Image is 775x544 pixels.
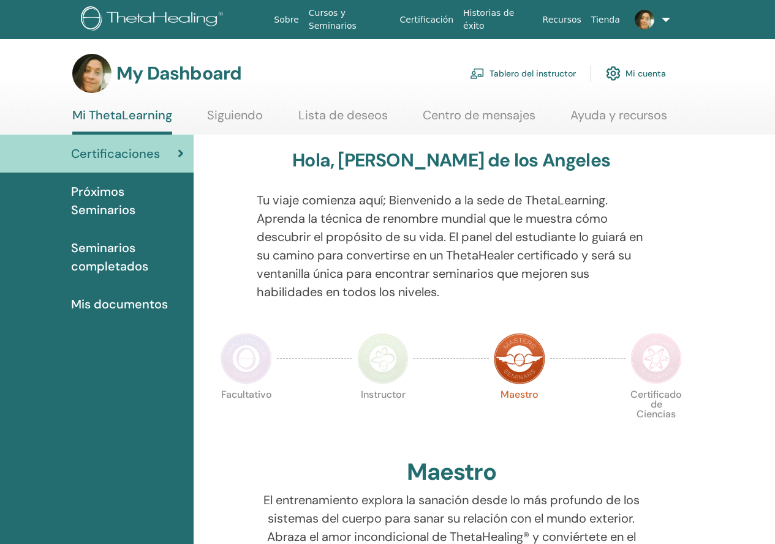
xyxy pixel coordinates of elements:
[257,191,646,301] p: Tu viaje comienza aquí; Bienvenido a la sede de ThetaLearning. Aprenda la técnica de renombre mun...
[458,2,538,37] a: Historias de éxito
[635,10,654,29] img: default.jpg
[470,68,485,79] img: chalkboard-teacher.svg
[606,60,666,87] a: Mi cuenta
[570,108,667,132] a: Ayuda y recursos
[72,54,112,93] img: default.jpg
[71,182,184,219] span: Próximos Seminarios
[494,390,545,441] p: Maestro
[71,295,168,313] span: Mis documentos
[630,333,682,384] img: Certificate of Science
[494,333,545,384] img: Master
[207,108,263,132] a: Siguiendo
[72,108,172,135] a: Mi ThetaLearning
[269,9,303,31] a: Sobre
[71,239,184,275] span: Seminarios completados
[586,9,625,31] a: Tienda
[221,333,272,384] img: Practitioner
[292,149,610,171] h3: Hola, [PERSON_NAME] de los Angeles
[81,6,227,34] img: logo.png
[221,390,272,441] p: Facultativo
[538,9,586,31] a: Recursos
[630,390,682,441] p: Certificado de Ciencias
[606,63,621,84] img: cog.svg
[395,9,458,31] a: Certificación
[116,62,241,84] h3: My Dashboard
[71,144,160,163] span: Certificaciones
[407,458,496,486] h2: Maestro
[423,108,535,132] a: Centro de mensajes
[357,390,409,441] p: Instructor
[298,108,388,132] a: Lista de deseos
[470,60,576,87] a: Tablero del instructor
[304,2,395,37] a: Cursos y Seminarios
[357,333,409,384] img: Instructor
